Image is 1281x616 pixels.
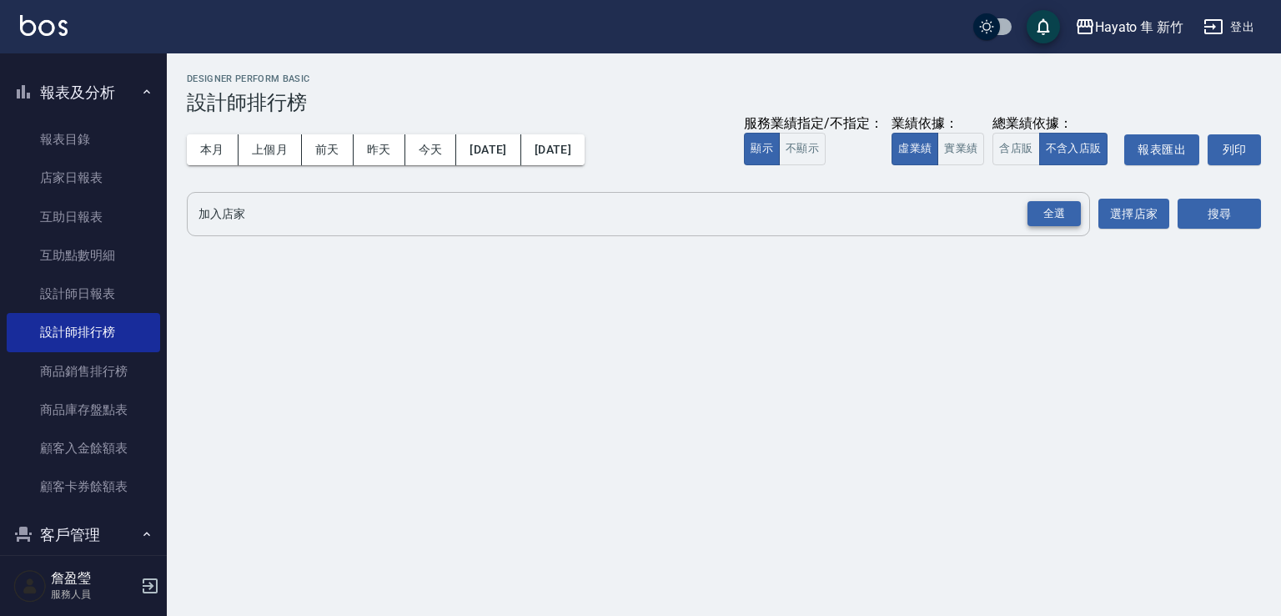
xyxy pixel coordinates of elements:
img: Person [13,569,47,603]
button: 搜尋 [1178,199,1261,230]
button: 上個月 [239,134,302,165]
h3: 設計師排行榜 [187,91,1261,114]
div: 全選 [1027,201,1081,227]
img: Logo [20,15,68,36]
p: 服務人員 [51,587,136,602]
button: 登出 [1197,12,1261,43]
button: 列印 [1208,134,1261,165]
h2: Designer Perform Basic [187,73,1261,84]
div: 業績依據： [892,115,984,133]
a: 顧客卡券餘額表 [7,467,160,506]
button: 本月 [187,134,239,165]
button: [DATE] [456,134,520,165]
button: 顯示 [744,133,780,165]
h5: 詹盈瑩 [51,570,136,587]
a: 互助點數明細 [7,236,160,275]
button: 報表匯出 [1124,134,1199,165]
a: 商品銷售排行榜 [7,352,160,391]
a: 商品庫存盤點表 [7,391,160,429]
button: 報表及分析 [7,71,160,114]
input: 店家名稱 [194,199,1057,229]
a: 互助日報表 [7,198,160,236]
a: 設計師排行榜 [7,313,160,351]
button: save [1027,10,1060,43]
button: Hayato 隼 新竹 [1068,10,1190,44]
button: 實業績 [937,133,984,165]
button: 昨天 [354,134,405,165]
a: 設計師日報表 [7,275,160,313]
a: 店家日報表 [7,159,160,197]
a: 顧客入金餘額表 [7,429,160,467]
button: 客戶管理 [7,513,160,557]
div: 總業績依據： [992,115,1116,133]
div: 服務業績指定/不指定： [744,115,883,133]
button: 選擇店家 [1098,199,1169,230]
button: 不顯示 [779,133,826,165]
button: Open [1024,198,1084,230]
button: 含店販 [992,133,1039,165]
button: 今天 [405,134,457,165]
button: 不含入店販 [1039,133,1108,165]
a: 報表目錄 [7,120,160,159]
button: 虛業績 [892,133,938,165]
div: Hayato 隼 新竹 [1095,17,1183,38]
button: 前天 [302,134,354,165]
button: [DATE] [521,134,585,165]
